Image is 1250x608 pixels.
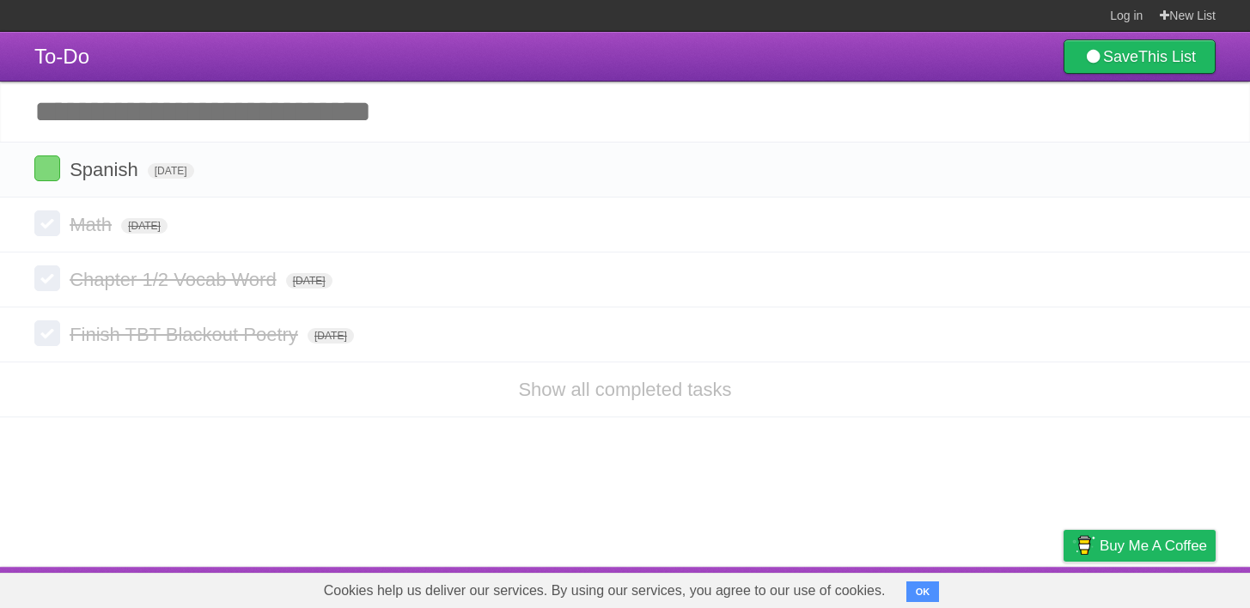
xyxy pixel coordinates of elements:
[70,214,116,235] span: Math
[148,163,194,179] span: [DATE]
[518,379,731,400] a: Show all completed tasks
[983,571,1021,604] a: Terms
[307,574,903,608] span: Cookies help us deliver our services. By using our services, you agree to our use of cookies.
[34,45,89,68] span: To-Do
[1064,530,1216,562] a: Buy me a coffee
[1107,571,1216,604] a: Suggest a feature
[34,265,60,291] label: Done
[34,155,60,181] label: Done
[70,269,281,290] span: Chapter 1/2 Vocab Word
[70,324,302,345] span: Finish TBT Blackout Poetry
[308,328,354,344] span: [DATE]
[121,218,168,234] span: [DATE]
[1138,48,1196,65] b: This List
[70,159,143,180] span: Spanish
[1072,531,1095,560] img: Buy me a coffee
[34,210,60,236] label: Done
[286,273,332,289] span: [DATE]
[1041,571,1086,604] a: Privacy
[835,571,871,604] a: About
[906,581,940,602] button: OK
[1064,40,1216,74] a: SaveThis List
[892,571,961,604] a: Developers
[34,320,60,346] label: Done
[1100,531,1207,561] span: Buy me a coffee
